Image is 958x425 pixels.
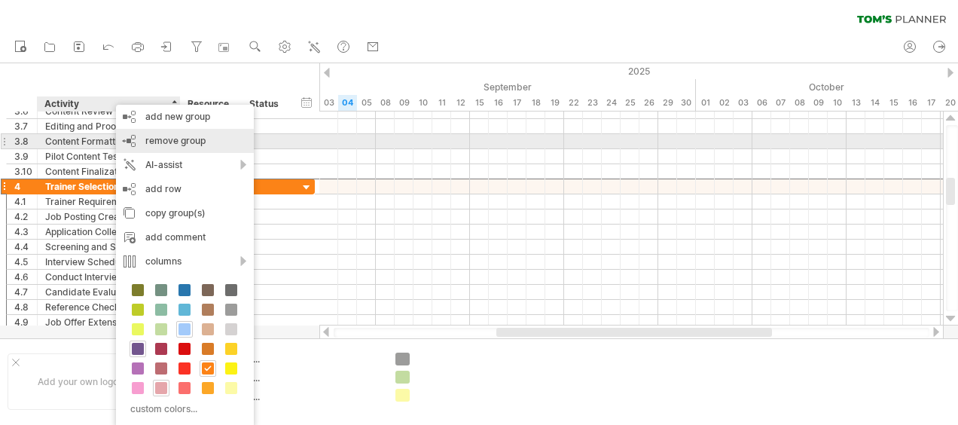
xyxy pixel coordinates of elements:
div: add row [116,177,254,201]
div: Friday, 12 September 2025 [451,95,470,111]
div: Wednesday, 3 September 2025 [319,95,338,111]
div: Thursday, 16 October 2025 [903,95,922,111]
div: .... [251,371,377,384]
div: 4.9 [14,315,37,329]
div: Editing and Proofreading [45,119,172,133]
div: 4.3 [14,225,37,239]
div: Tuesday, 30 September 2025 [677,95,696,111]
div: Interview Schedule Creation [45,255,172,269]
div: Friday, 17 October 2025 [922,95,941,111]
div: Thursday, 18 September 2025 [526,95,545,111]
div: Friday, 26 September 2025 [639,95,658,111]
div: Thursday, 9 October 2025 [809,95,828,111]
div: Pilot Content Testing [45,149,172,164]
div: 4.6 [14,270,37,284]
div: Screening and Shortlisting [45,240,172,254]
div: Tuesday, 9 September 2025 [395,95,413,111]
div: Friday, 3 October 2025 [734,95,752,111]
div: Friday, 10 October 2025 [828,95,847,111]
div: Job Offer Extension [45,315,172,329]
div: Monday, 6 October 2025 [752,95,771,111]
div: copy group(s) [116,201,254,225]
div: 3.7 [14,119,37,133]
div: September 2025 [282,79,696,95]
div: custom colors... [124,399,242,419]
div: Wednesday, 15 October 2025 [884,95,903,111]
div: Wednesday, 17 September 2025 [508,95,526,111]
div: Monday, 22 September 2025 [564,95,583,111]
div: Wednesday, 24 September 2025 [602,95,621,111]
div: Application Collection [45,225,172,239]
div: columns [116,249,254,274]
div: 4 [14,179,37,194]
div: Conduct Interviews [45,270,172,284]
div: Job Posting Creation [45,209,172,224]
div: Thursday, 11 September 2025 [432,95,451,111]
div: Add your own logo [8,353,148,410]
div: Monday, 13 October 2025 [847,95,865,111]
div: Status [249,96,282,112]
div: Trainer Requirement Definition [45,194,172,209]
div: Wednesday, 1 October 2025 [696,95,715,111]
div: add comment [116,225,254,249]
div: 3.8 [14,134,37,148]
div: Thursday, 2 October 2025 [715,95,734,111]
div: 3.10 [14,164,37,179]
div: Tuesday, 7 October 2025 [771,95,790,111]
div: Wednesday, 8 October 2025 [790,95,809,111]
div: AI-assist [116,153,254,177]
div: Content Formatting [45,134,172,148]
div: 4.8 [14,300,37,314]
div: 4.1 [14,194,37,209]
div: Reference Checks [45,300,172,314]
div: Tuesday, 14 October 2025 [865,95,884,111]
div: Friday, 5 September 2025 [357,95,376,111]
div: Monday, 8 September 2025 [376,95,395,111]
div: Thursday, 25 September 2025 [621,95,639,111]
div: Resource [188,96,233,112]
div: Wednesday, 10 September 2025 [413,95,432,111]
div: Thursday, 4 September 2025 [338,95,357,111]
div: Candidate Evaluation [45,285,172,299]
div: 3.9 [14,149,37,164]
div: add new group [116,105,254,129]
div: Monday, 15 September 2025 [470,95,489,111]
div: Trainer Selection [45,179,172,194]
span: remove group [145,135,206,146]
div: 4.5 [14,255,37,269]
div: 4.7 [14,285,37,299]
div: Tuesday, 23 September 2025 [583,95,602,111]
div: .... [251,353,377,365]
div: 4.4 [14,240,37,254]
div: .... [251,390,377,403]
div: Tuesday, 16 September 2025 [489,95,508,111]
div: Friday, 19 September 2025 [545,95,564,111]
div: Activity [44,96,172,112]
div: Monday, 29 September 2025 [658,95,677,111]
div: 4.2 [14,209,37,224]
div: Content Finalization [45,164,172,179]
